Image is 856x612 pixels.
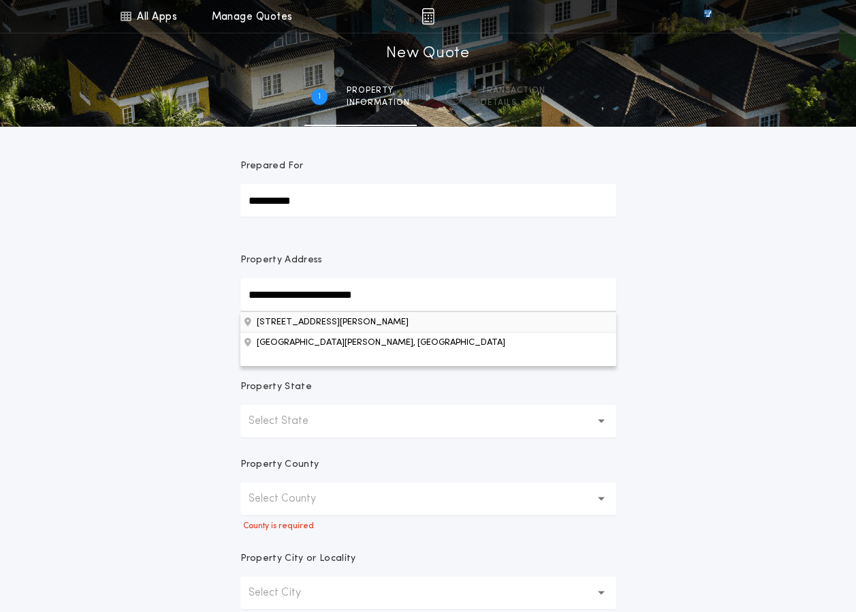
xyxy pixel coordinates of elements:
p: Property Address [240,254,616,267]
button: Property Address[STREET_ADDRESS][PERSON_NAME] [240,332,616,352]
button: Select City [240,577,616,609]
h1: New Quote [386,43,469,65]
span: details [481,97,545,108]
p: Property City or Locality [240,552,356,566]
h2: 1 [318,91,321,102]
p: Select County [249,491,338,507]
span: information [347,97,410,108]
p: Select City [249,585,323,601]
span: Transaction [481,85,545,96]
p: Prepared For [240,159,304,173]
img: vs-icon [679,10,736,23]
p: Property County [240,458,319,472]
p: Property State [240,380,312,394]
h2: 2 [451,91,456,102]
button: Property Address[GEOGRAPHIC_DATA][PERSON_NAME], [GEOGRAPHIC_DATA] [240,311,616,332]
p: County is required [240,521,616,532]
button: Select State [240,405,616,438]
span: Property [347,85,410,96]
input: Prepared For [240,184,616,217]
button: Select County [240,483,616,515]
img: img [422,8,434,25]
p: Select State [249,413,330,429]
